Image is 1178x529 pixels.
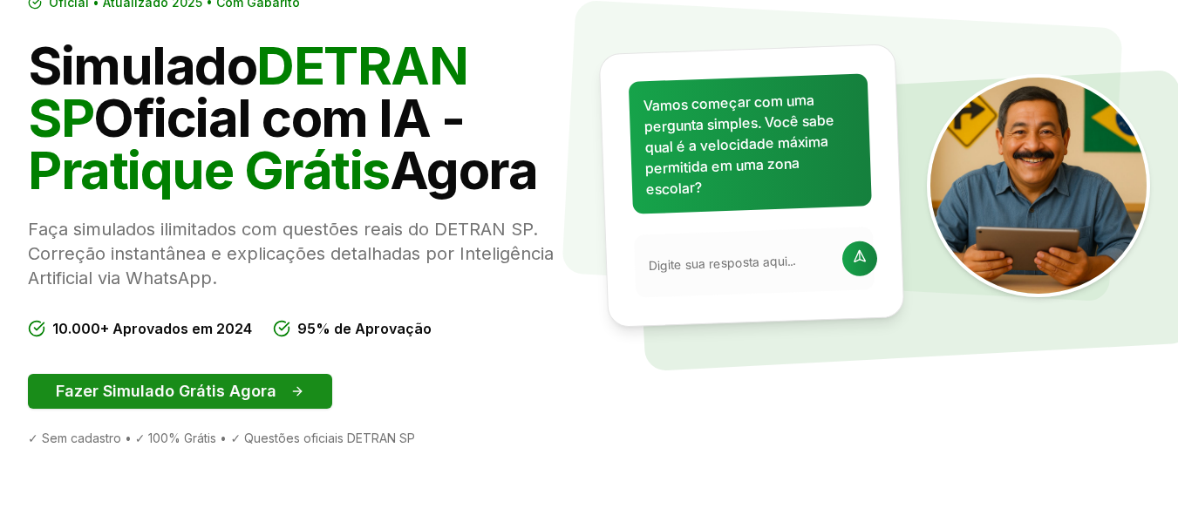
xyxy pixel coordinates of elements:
input: Digite sua resposta aqui... [648,251,832,275]
p: Faça simulados ilimitados com questões reais do DETRAN SP. Correção instantânea e explicações det... [28,217,575,290]
span: Pratique Grátis [28,139,390,201]
p: Vamos começar com uma pergunta simples. Você sabe qual é a velocidade máxima permitida em uma zon... [643,88,857,200]
button: Fazer Simulado Grátis Agora [28,374,332,409]
span: 95% de Aprovação [297,318,432,339]
span: DETRAN SP [28,34,467,149]
div: ✓ Sem cadastro • ✓ 100% Grátis • ✓ Questões oficiais DETRAN SP [28,430,575,447]
span: 10.000+ Aprovados em 2024 [52,318,252,339]
h1: Simulado Oficial com IA - Agora [28,39,575,196]
img: Tio Trânsito [927,74,1150,297]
